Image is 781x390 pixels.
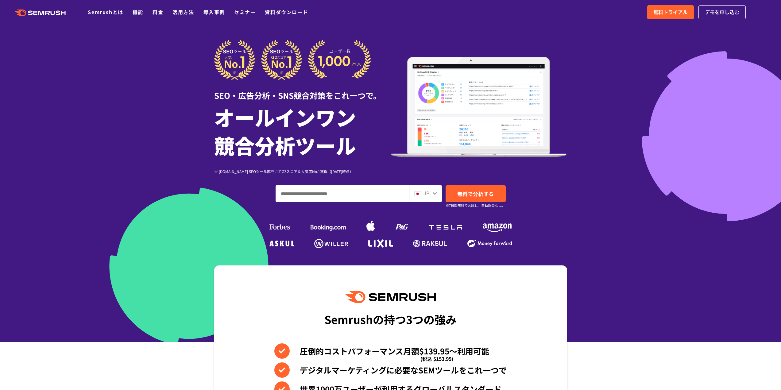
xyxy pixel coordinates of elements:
[214,168,391,174] div: ※ [DOMAIN_NAME] SEOツール部門にてG2スコア＆人気度No.1獲得（[DATE]時点）
[133,8,143,16] a: 機能
[276,185,409,202] input: ドメイン、キーワードまたはURLを入力してください
[214,80,391,101] div: SEO・広告分析・SNS競合対策をこれ一つで。
[153,8,163,16] a: 料金
[647,5,694,19] a: 無料トライアル
[274,362,507,378] li: デジタルマーケティングに必要なSEMツールをこれ一つで
[457,190,494,198] span: 無料で分析する
[324,308,457,330] div: Semrushの持つ3つの強み
[172,8,194,16] a: 活用方法
[345,291,435,303] img: Semrush
[705,8,739,16] span: デモを申し込む
[265,8,308,16] a: 資料ダウンロード
[698,5,746,19] a: デモを申し込む
[653,8,688,16] span: 無料トライアル
[446,203,505,208] small: ※7日間無料でお試し。自動課金なし。
[423,189,429,197] span: JP
[214,103,391,159] h1: オールインワン 競合分析ツール
[203,8,225,16] a: 導入事例
[234,8,256,16] a: セミナー
[88,8,123,16] a: Semrushとは
[274,343,507,359] li: 圧倒的コストパフォーマンス月額$139.95〜利用可能
[420,351,453,366] span: (税込 $153.95)
[446,185,506,202] a: 無料で分析する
